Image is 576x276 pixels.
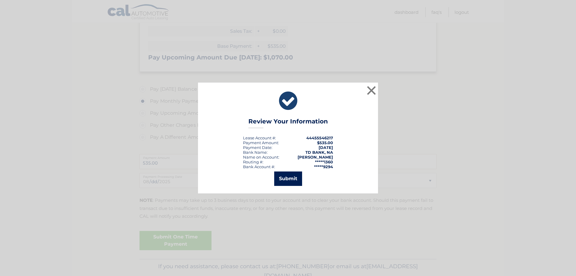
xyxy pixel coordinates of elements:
[243,140,279,145] div: Payment Amount:
[243,150,268,155] div: Bank Name:
[243,145,271,150] span: Payment Date
[317,140,333,145] span: $535.00
[306,135,333,140] strong: 44455546217
[274,171,302,186] button: Submit
[319,145,333,150] span: [DATE]
[243,159,263,164] div: Routing #:
[248,118,328,128] h3: Review Your Information
[243,155,279,159] div: Name on Account:
[243,164,275,169] div: Bank Account #:
[243,145,272,150] div: :
[243,135,276,140] div: Lease Account #:
[305,150,333,155] strong: TD BANK, NA
[365,84,377,96] button: ×
[298,155,333,159] strong: [PERSON_NAME]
